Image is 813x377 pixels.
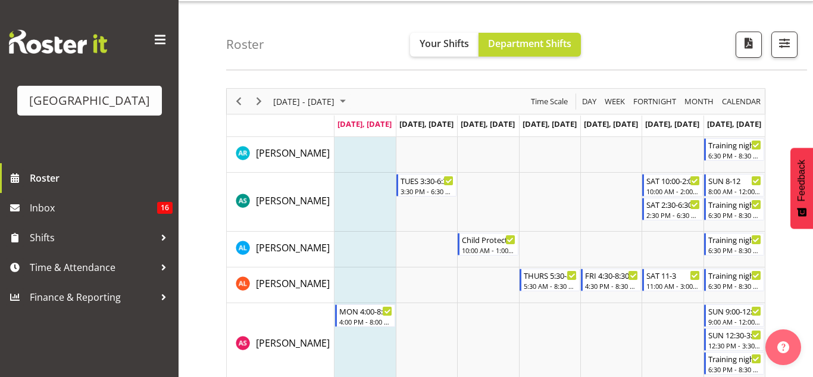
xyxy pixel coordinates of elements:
[271,94,351,109] button: September 08 - 14, 2025
[229,89,249,114] div: Previous
[29,92,150,110] div: [GEOGRAPHIC_DATA]
[645,119,699,129] span: [DATE], [DATE]
[720,94,763,109] button: Month
[272,94,336,109] span: [DATE] - [DATE]
[479,33,581,57] button: Department Shifts
[231,94,247,109] button: Previous
[632,94,677,109] span: Fortnight
[30,199,157,217] span: Inbox
[461,119,515,129] span: [DATE], [DATE]
[249,89,269,114] div: Next
[631,94,678,109] button: Fortnight
[683,94,715,109] span: Month
[796,160,807,201] span: Feedback
[530,94,569,109] span: Time Scale
[707,119,761,129] span: [DATE], [DATE]
[584,119,638,129] span: [DATE], [DATE]
[721,94,762,109] span: calendar
[157,202,173,214] span: 16
[226,38,264,51] h4: Roster
[771,32,798,58] button: Filter Shifts
[603,94,627,109] button: Timeline Week
[30,258,155,276] span: Time & Attendance
[420,37,469,50] span: Your Shifts
[256,337,330,350] span: [PERSON_NAME]
[410,33,479,57] button: Your Shifts
[604,94,626,109] span: Week
[777,341,789,353] img: help-xxl-2.png
[708,341,761,350] div: 12:30 PM - 3:30 PM
[708,353,761,364] div: Training night
[529,94,570,109] button: Time Scale
[736,32,762,58] button: Download a PDF of the roster according to the set date range.
[251,94,267,109] button: Next
[399,119,454,129] span: [DATE], [DATE]
[488,37,571,50] span: Department Shifts
[337,119,392,129] span: [DATE], [DATE]
[704,352,764,375] div: Alex Sansom"s event - Training night Begin From Sunday, September 14, 2025 at 6:30:00 PM GMT+12:0...
[581,94,598,109] span: Day
[9,30,107,54] img: Rosterit website logo
[790,148,813,229] button: Feedback - Show survey
[30,288,155,306] span: Finance & Reporting
[683,94,716,109] button: Timeline Month
[523,119,577,129] span: [DATE], [DATE]
[30,169,173,187] span: Roster
[708,364,761,374] div: 6:30 PM - 8:30 PM
[580,94,599,109] button: Timeline Day
[30,229,155,247] span: Shifts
